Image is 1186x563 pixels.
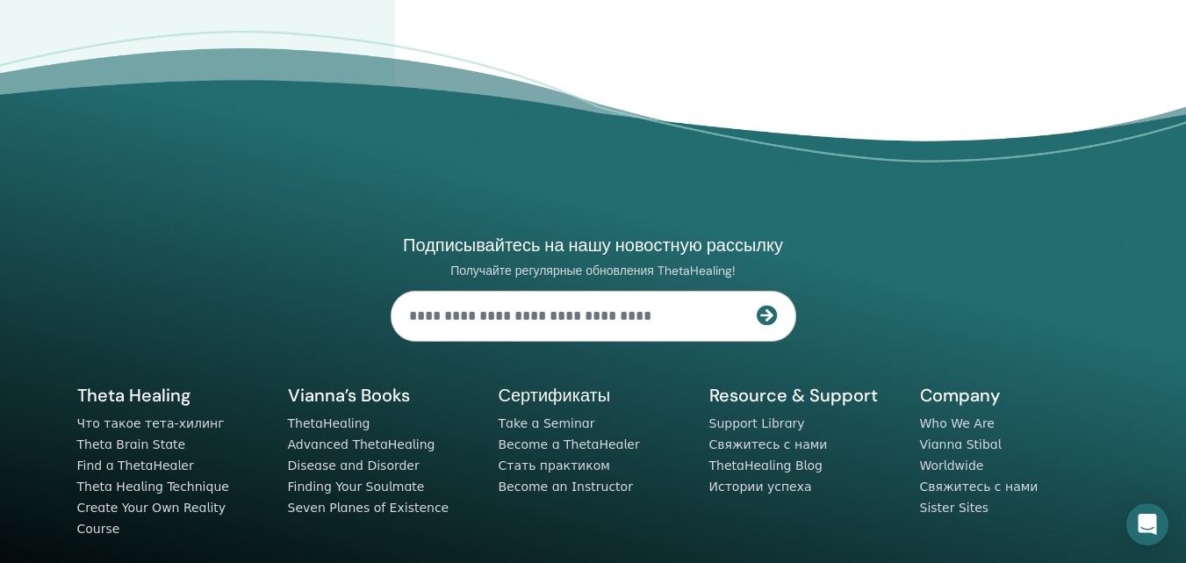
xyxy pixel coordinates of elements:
[920,480,1039,494] a: Свяжитесь с нами
[499,416,595,430] a: Take a Seminar
[920,437,1002,451] a: Vianna Stibal
[709,480,812,494] a: Истории успеха
[499,480,633,494] a: Become an Instructor
[288,480,425,494] a: Finding Your Soulmate
[920,501,989,515] a: Sister Sites
[288,384,478,407] h5: Vianna’s Books
[77,384,267,407] h5: Theta Healing
[288,501,449,515] a: Seven Planes of Existence
[77,437,186,451] a: Theta Brain State
[391,234,796,256] h4: Подписывайтесь на нашу новостную рассылку
[499,384,688,407] h5: Сертификаты
[288,416,370,430] a: ThetaHealing
[709,384,899,407] h5: Resource & Support
[709,416,805,430] a: Support Library
[288,458,420,473] a: Disease and Disorder
[77,416,225,430] a: Что такое тета-хилинг
[288,437,435,451] a: Advanced ThetaHealing
[77,458,194,473] a: Find a ThetaHealer
[920,458,984,473] a: Worldwide
[499,458,610,473] a: Стать практиком
[1126,503,1168,545] div: Open Intercom Messenger
[391,263,796,278] p: Получайте регулярные обновления ThetaHealing!
[709,458,823,473] a: ThetaHealing Blog
[709,437,828,451] a: Свяжитесь с нами
[920,416,995,430] a: Who We Are
[77,501,226,536] a: Create Your Own Reality Course
[920,384,1110,407] h5: Company
[77,480,229,494] a: Theta Healing Technique
[499,437,640,451] a: Become a ThetaHealer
